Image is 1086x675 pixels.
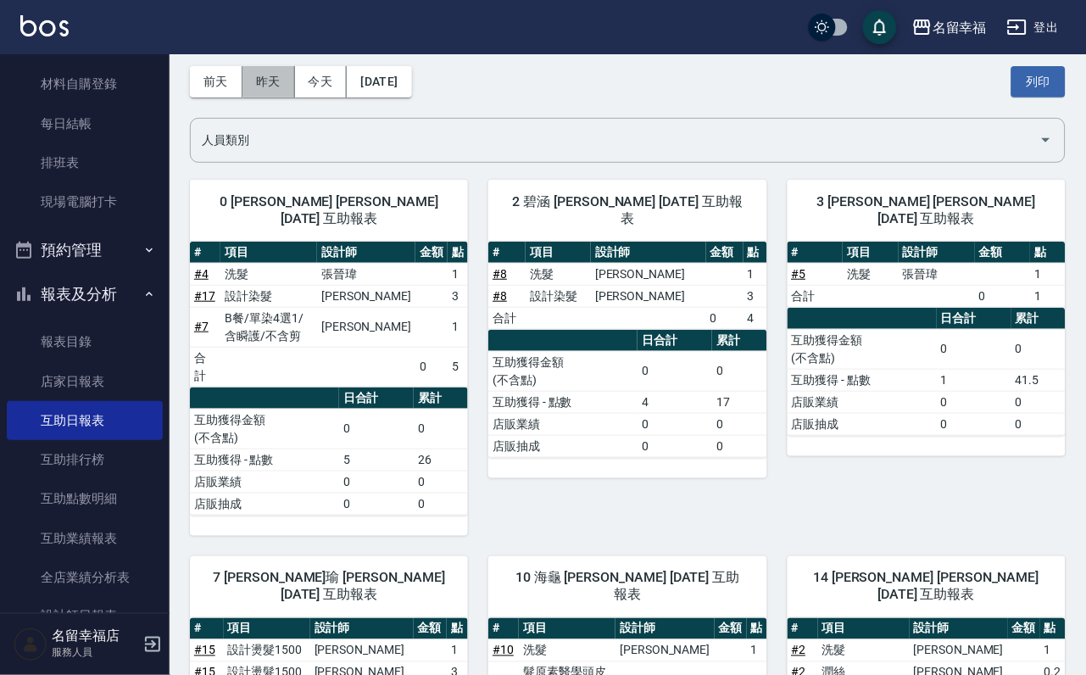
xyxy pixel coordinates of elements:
[638,391,712,413] td: 4
[1011,308,1066,330] th: 累計
[414,449,468,471] td: 26
[843,242,899,264] th: 項目
[190,66,242,98] button: 前天
[818,618,910,640] th: 項目
[1011,413,1066,435] td: 0
[448,347,468,387] td: 5
[638,330,712,352] th: 日合計
[519,618,615,640] th: 項目
[190,347,220,387] td: 合計
[1030,242,1066,264] th: 點
[220,307,317,347] td: B餐/單染4選1/含瞬護/不含剪
[1011,66,1066,98] button: 列印
[493,267,507,281] a: #8
[190,409,339,449] td: 互助獲得金額 (不含點)
[712,351,766,391] td: 0
[712,391,766,413] td: 17
[7,143,163,182] a: 排班表
[843,263,899,285] td: 洗髮
[14,628,47,661] img: Person
[190,242,220,264] th: #
[7,64,163,103] a: 材料自購登錄
[190,242,468,388] table: a dense table
[220,285,317,307] td: 設計染髮
[488,242,766,330] table: a dense table
[198,126,1033,155] input: 人員名稱
[7,440,163,479] a: 互助排行榜
[488,307,526,329] td: 合計
[414,493,468,515] td: 0
[1040,639,1066,661] td: 1
[818,639,910,661] td: 洗髮
[591,285,706,307] td: [PERSON_NAME]
[788,242,844,264] th: #
[747,618,767,640] th: 點
[788,413,937,435] td: 店販抽成
[1030,263,1066,285] td: 1
[526,263,591,285] td: 洗髮
[1030,285,1066,307] td: 1
[448,307,468,347] td: 1
[937,329,1011,369] td: 0
[712,413,766,435] td: 0
[7,228,163,272] button: 預約管理
[937,391,1011,413] td: 0
[509,193,746,227] span: 2 碧涵 [PERSON_NAME] [DATE] 互助報表
[863,10,897,44] button: save
[488,351,638,391] td: 互助獲得金額 (不含點)
[7,597,163,636] a: 設計師日報表
[615,618,714,640] th: 設計師
[899,263,975,285] td: 張晉瑋
[788,329,937,369] td: 互助獲得金額 (不含點)
[706,242,743,264] th: 金額
[706,307,743,329] td: 0
[975,242,1031,264] th: 金額
[210,570,448,604] span: 7 [PERSON_NAME]瑜 [PERSON_NAME] [DATE] 互助報表
[190,493,339,515] td: 店販抽成
[1011,391,1066,413] td: 0
[190,618,224,640] th: #
[347,66,411,98] button: [DATE]
[743,263,767,285] td: 1
[190,388,468,516] table: a dense table
[808,193,1045,227] span: 3 [PERSON_NAME] [PERSON_NAME] [DATE] 互助報表
[220,263,317,285] td: 洗髮
[638,413,712,435] td: 0
[488,330,766,458] table: a dense table
[808,570,1045,604] span: 14 [PERSON_NAME] [PERSON_NAME] [DATE] 互助報表
[190,471,339,493] td: 店販業績
[905,10,994,45] button: 名留幸福
[488,242,526,264] th: #
[712,330,766,352] th: 累計
[788,285,844,307] td: 合計
[975,285,1031,307] td: 0
[937,413,1011,435] td: 0
[1040,618,1066,640] th: 點
[7,362,163,401] a: 店家日報表
[519,639,615,661] td: 洗髮
[447,618,468,640] th: 點
[933,17,987,38] div: 名留幸福
[788,391,937,413] td: 店販業績
[910,639,1008,661] td: [PERSON_NAME]
[910,618,1008,640] th: 設計師
[792,644,806,657] a: #2
[488,435,638,457] td: 店販抽成
[224,618,310,640] th: 項目
[1011,329,1066,369] td: 0
[712,435,766,457] td: 0
[743,307,767,329] td: 4
[339,388,414,410] th: 日合計
[1008,618,1040,640] th: 金額
[7,182,163,221] a: 現場電腦打卡
[448,263,468,285] td: 1
[526,242,591,264] th: 項目
[7,519,163,558] a: 互助業績報表
[1011,369,1066,391] td: 41.5
[792,267,806,281] a: #5
[447,639,468,661] td: 1
[295,66,348,98] button: 今天
[339,493,414,515] td: 0
[743,285,767,307] td: 3
[715,618,747,640] th: 金額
